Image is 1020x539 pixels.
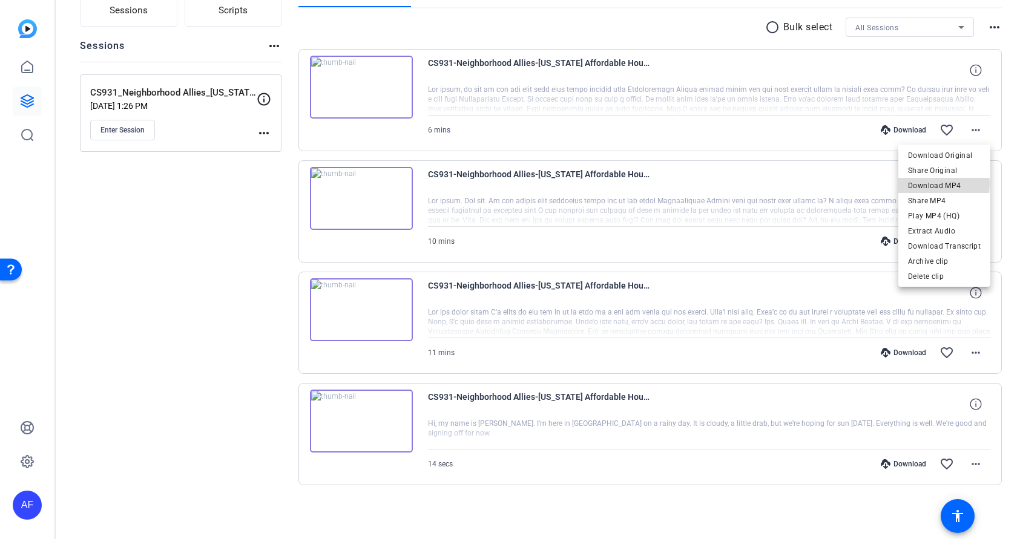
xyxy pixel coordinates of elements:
[908,254,981,269] span: Archive clip
[908,148,981,163] span: Download Original
[908,178,981,193] span: Download MP4
[908,163,981,178] span: Share Original
[908,194,981,208] span: Share MP4
[908,224,981,238] span: Extract Audio
[908,269,981,284] span: Delete clip
[908,209,981,223] span: Play MP4 (HQ)
[908,239,981,253] span: Download Transcript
